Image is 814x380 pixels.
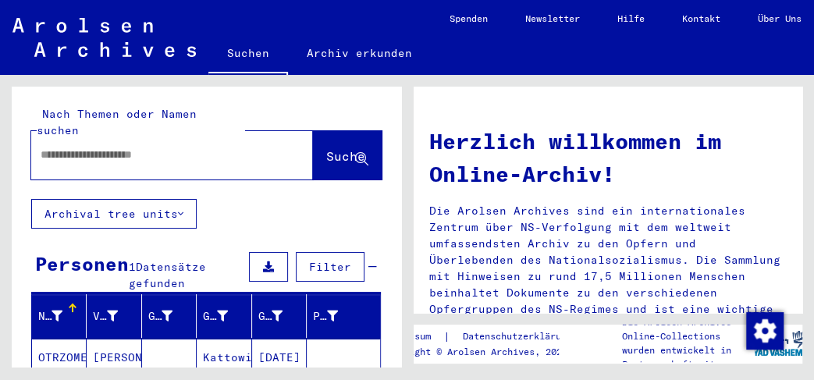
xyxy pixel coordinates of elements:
[309,260,351,274] span: Filter
[87,339,141,376] mat-cell: [PERSON_NAME]
[32,339,87,376] mat-cell: OTRZOMEK
[622,315,754,343] p: Die Arolsen Archives Online-Collections
[252,339,307,376] mat-cell: [DATE]
[288,34,431,72] a: Archiv erkunden
[307,294,379,338] mat-header-cell: Prisoner #
[148,308,172,325] div: Geburtsname
[429,203,787,334] p: Die Arolsen Archives sind ein internationales Zentrum über NS-Verfolgung mit dem weltweit umfasse...
[258,304,306,329] div: Geburtsdatum
[93,308,117,325] div: Vorname
[326,148,365,164] span: Suche
[313,131,382,179] button: Suche
[313,308,337,325] div: Prisoner #
[37,107,197,137] mat-label: Nach Themen oder Namen suchen
[208,34,288,75] a: Suchen
[203,308,227,325] div: Geburt‏
[746,312,784,350] img: Zustimmung ändern
[252,294,307,338] mat-header-cell: Geburtsdatum
[382,345,591,359] p: Copyright © Arolsen Archives, 2021
[87,294,141,338] mat-header-cell: Vorname
[35,250,129,278] div: Personen
[203,304,251,329] div: Geburt‏
[197,294,251,338] mat-header-cell: Geburt‏
[32,294,87,338] mat-header-cell: Nachname
[129,260,206,290] span: Datensätze gefunden
[197,339,251,376] mat-cell: Kattowitz
[450,329,591,345] a: Datenschutzerklärung
[429,125,787,190] h1: Herzlich willkommen im Online-Archiv!
[622,343,754,371] p: wurden entwickelt in Partnerschaft mit
[313,304,361,329] div: Prisoner #
[129,260,136,274] span: 1
[38,304,86,329] div: Nachname
[93,304,140,329] div: Vorname
[12,18,196,57] img: Arolsen_neg.svg
[38,308,62,325] div: Nachname
[31,199,197,229] button: Archival tree units
[142,294,197,338] mat-header-cell: Geburtsname
[258,308,283,325] div: Geburtsdatum
[296,252,364,282] button: Filter
[148,304,196,329] div: Geburtsname
[382,329,591,345] div: |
